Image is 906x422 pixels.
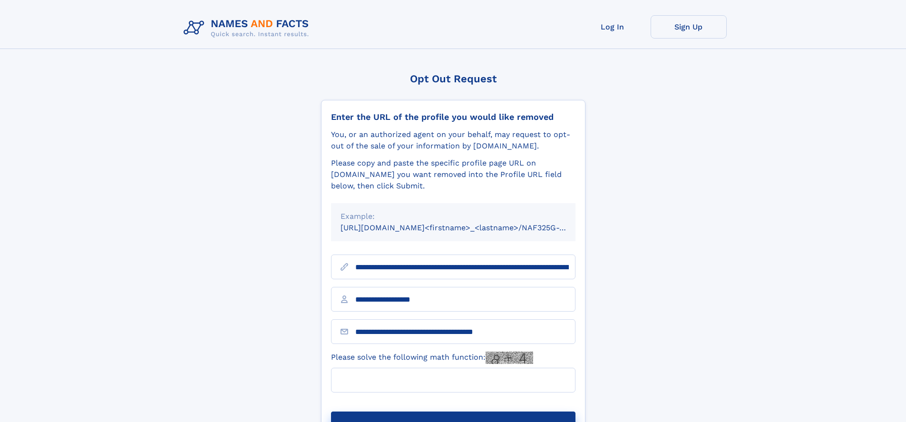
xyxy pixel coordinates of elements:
[321,73,585,85] div: Opt Out Request
[341,223,594,232] small: [URL][DOMAIN_NAME]<firstname>_<lastname>/NAF325G-xxxxxxxx
[331,129,575,152] div: You, or an authorized agent on your behalf, may request to opt-out of the sale of your informatio...
[341,211,566,222] div: Example:
[331,157,575,192] div: Please copy and paste the specific profile page URL on [DOMAIN_NAME] you want removed into the Pr...
[180,15,317,41] img: Logo Names and Facts
[651,15,727,39] a: Sign Up
[331,352,533,364] label: Please solve the following math function:
[575,15,651,39] a: Log In
[331,112,575,122] div: Enter the URL of the profile you would like removed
